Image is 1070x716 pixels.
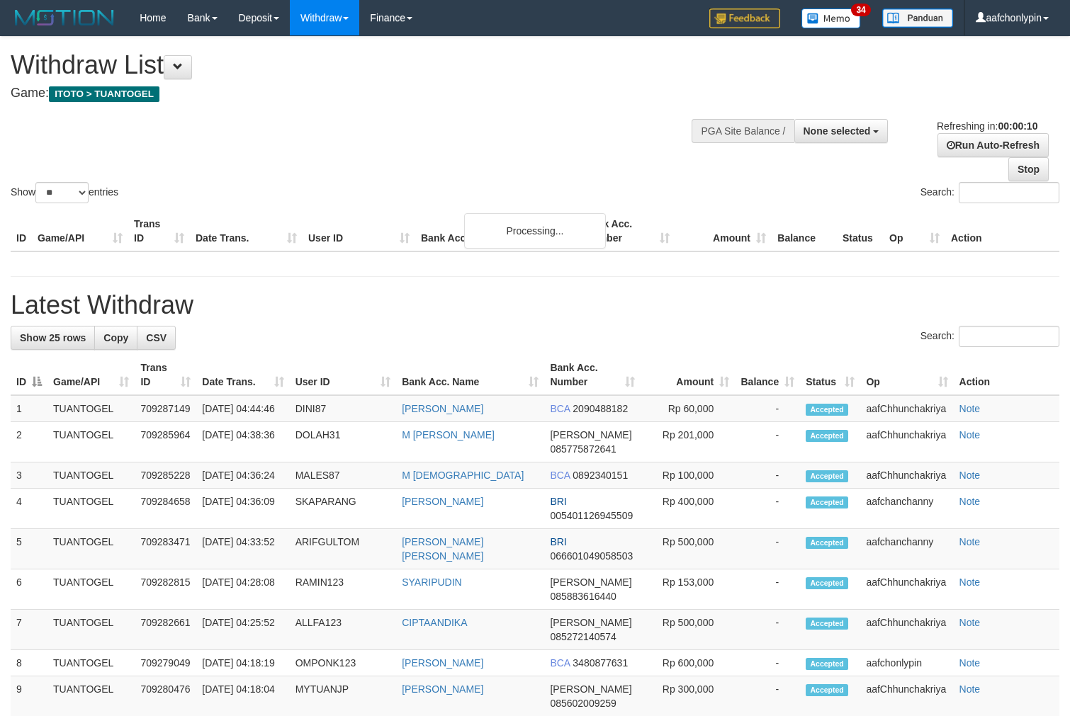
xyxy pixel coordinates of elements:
[959,182,1059,203] input: Search:
[11,610,47,650] td: 7
[641,610,735,650] td: Rp 500,000
[135,395,196,422] td: 709287149
[937,120,1037,132] span: Refreshing in:
[47,489,135,529] td: TUANTOGEL
[402,683,483,695] a: [PERSON_NAME]
[11,326,95,350] a: Show 25 rows
[641,395,735,422] td: Rp 60,000
[290,569,397,610] td: RAMIN123
[550,536,566,547] span: BRI
[11,569,47,610] td: 6
[49,86,159,102] span: ITOTO > TUANTOGEL
[135,489,196,529] td: 709284658
[937,133,1049,157] a: Run Auto-Refresh
[47,395,135,422] td: TUANTOGEL
[11,422,47,462] td: 2
[11,7,118,28] img: MOTION_logo.png
[290,489,397,529] td: SKAPARANG
[550,591,616,602] span: Copy 085883616440 to clipboard
[11,489,47,529] td: 4
[550,657,570,669] span: BCA
[290,355,397,395] th: User ID: activate to sort column ascending
[675,211,772,251] th: Amount
[959,403,981,414] a: Note
[882,8,953,28] img: panduan.png
[884,211,945,251] th: Op
[146,332,167,343] span: CSV
[550,683,631,695] span: [PERSON_NAME]
[47,355,135,395] th: Game/API: activate to sort column ascending
[196,650,289,676] td: [DATE] 04:18:19
[735,395,800,422] td: -
[959,683,981,695] a: Note
[415,211,579,251] th: Bank Acc. Name
[959,429,981,441] a: Note
[20,332,86,343] span: Show 25 rows
[11,395,47,422] td: 1
[135,355,196,395] th: Trans ID: activate to sort column ascending
[11,182,118,203] label: Show entries
[860,395,953,422] td: aafChhunchakriya
[550,617,631,628] span: [PERSON_NAME]
[396,355,544,395] th: Bank Acc. Name: activate to sort column ascending
[550,443,616,455] span: Copy 085775872641 to clipboard
[402,429,495,441] a: M [PERSON_NAME]
[998,120,1037,132] strong: 00:00:10
[11,529,47,569] td: 5
[860,422,953,462] td: aafChhunchakriya
[692,119,794,143] div: PGA Site Balance /
[35,182,89,203] select: Showentries
[135,650,196,676] td: 709279049
[641,489,735,529] td: Rp 400,000
[402,657,483,669] a: [PERSON_NAME]
[641,462,735,489] td: Rp 100,000
[550,631,616,642] span: Copy 085272140574 to clipboard
[196,395,289,422] td: [DATE] 04:44:46
[735,489,800,529] td: -
[402,576,462,588] a: SYARIPUDIN
[959,326,1059,347] input: Search:
[641,569,735,610] td: Rp 153,000
[196,355,289,395] th: Date Trans.: activate to sort column ascending
[290,529,397,569] td: ARIFGULTOM
[402,403,483,414] a: [PERSON_NAME]
[47,610,135,650] td: TUANTOGEL
[801,8,861,28] img: Button%20Memo.svg
[573,657,628,669] span: Copy 3480877631 to clipboard
[550,496,566,507] span: BRI
[641,650,735,676] td: Rp 600,000
[573,403,628,414] span: Copy 2090488182 to clipboard
[550,403,570,414] span: BCA
[402,617,467,628] a: CIPTAANDIKA
[402,470,524,481] a: M [DEMOGRAPHIC_DATA]
[402,496,483,507] a: [PERSON_NAME]
[641,422,735,462] td: Rp 201,000
[806,577,848,589] span: Accepted
[806,658,848,670] span: Accepted
[303,211,415,251] th: User ID
[735,462,800,489] td: -
[196,610,289,650] td: [DATE] 04:25:52
[641,529,735,569] td: Rp 500,000
[94,326,137,350] a: Copy
[550,470,570,481] span: BCA
[579,211,675,251] th: Bank Acc. Number
[860,355,953,395] th: Op: activate to sort column ascending
[196,462,289,489] td: [DATE] 04:36:24
[11,291,1059,319] h1: Latest Withdraw
[806,430,848,442] span: Accepted
[135,422,196,462] td: 709285964
[806,404,848,416] span: Accepted
[641,355,735,395] th: Amount: activate to sort column ascending
[11,650,47,676] td: 8
[135,610,196,650] td: 709282661
[860,569,953,610] td: aafChhunchakriya
[135,529,196,569] td: 709283471
[128,211,190,251] th: Trans ID
[11,355,47,395] th: ID: activate to sort column descending
[860,489,953,529] td: aafchanchanny
[137,326,176,350] a: CSV
[959,657,981,669] a: Note
[806,496,848,508] span: Accepted
[860,650,953,676] td: aafchonlypin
